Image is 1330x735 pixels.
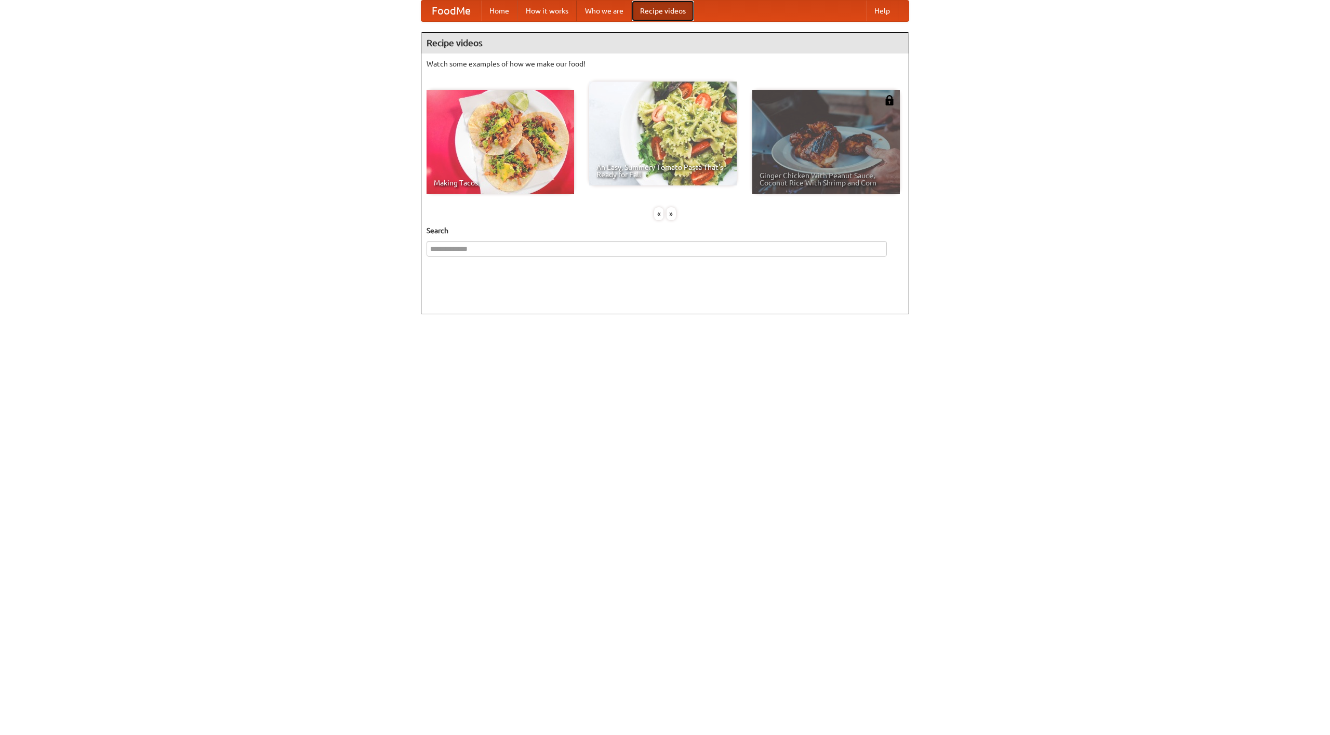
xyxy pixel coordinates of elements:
h4: Recipe videos [421,33,909,54]
div: » [667,207,676,220]
a: Help [866,1,898,21]
h5: Search [427,225,903,236]
a: Recipe videos [632,1,694,21]
a: How it works [517,1,577,21]
a: Who we are [577,1,632,21]
a: An Easy, Summery Tomato Pasta That's Ready for Fall [589,82,737,185]
span: Making Tacos [434,179,567,186]
a: Making Tacos [427,90,574,194]
a: Home [481,1,517,21]
div: « [654,207,663,220]
img: 483408.png [884,95,895,105]
a: FoodMe [421,1,481,21]
p: Watch some examples of how we make our food! [427,59,903,69]
span: An Easy, Summery Tomato Pasta That's Ready for Fall [596,164,729,178]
